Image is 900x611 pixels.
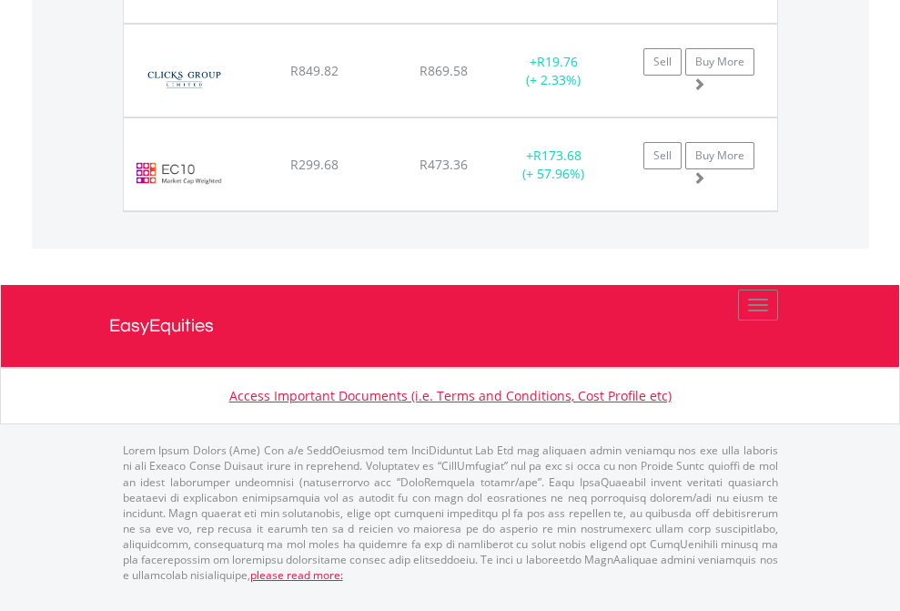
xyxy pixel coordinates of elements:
a: Sell [643,142,682,169]
div: + (+ 2.33%) [497,53,611,89]
a: Sell [643,48,682,76]
img: EQU.ZA.CLS.png [133,47,236,112]
span: R173.68 [533,147,581,164]
span: R299.68 [290,156,339,173]
a: Buy More [685,142,754,169]
span: R869.58 [420,62,468,79]
img: EC10.EC.EC10.png [133,141,225,206]
span: R19.76 [537,53,578,70]
span: R473.36 [420,156,468,173]
p: Lorem Ipsum Dolors (Ame) Con a/e SeddOeiusmod tem InciDiduntut Lab Etd mag aliquaen admin veniamq... [123,443,778,583]
a: Access Important Documents (i.e. Terms and Conditions, Cost Profile etc) [229,387,672,404]
a: please read more: [250,567,343,583]
a: EasyEquities [109,285,792,367]
span: R849.82 [290,62,339,79]
a: Buy More [685,48,754,76]
div: + (+ 57.96%) [497,147,611,183]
